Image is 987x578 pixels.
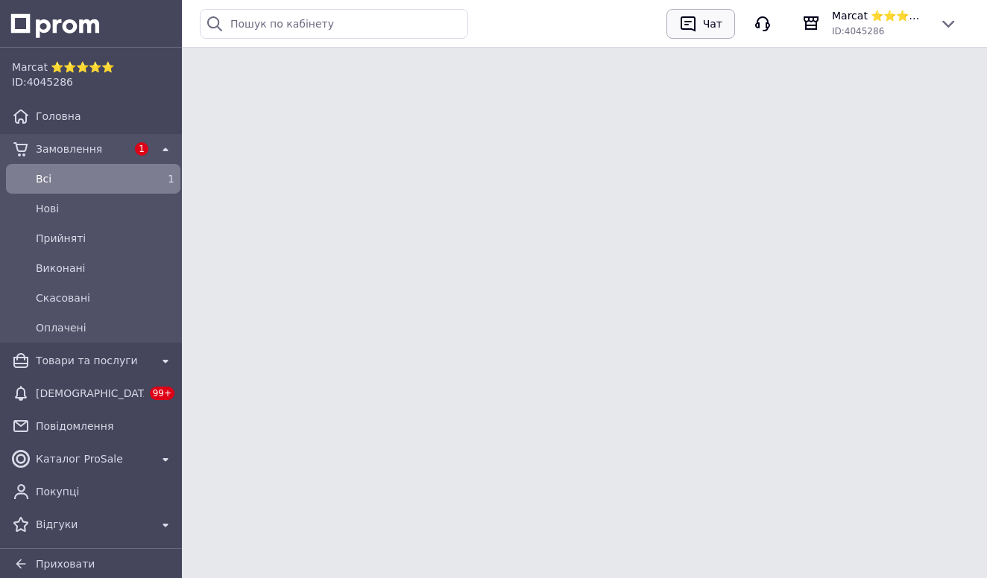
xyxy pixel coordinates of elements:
[36,109,174,124] span: Головна
[36,517,151,532] span: Відгуки
[168,173,174,185] span: 1
[135,142,148,156] span: 1
[832,26,884,36] span: ID: 4045286
[36,353,151,368] span: Товари та послуги
[150,387,174,400] span: 99+
[12,60,174,74] span: Marcat ⭐⭐⭐⭐⭐
[36,558,95,570] span: Приховати
[36,171,145,186] span: Всi
[36,386,144,401] span: [DEMOGRAPHIC_DATA]
[36,320,174,335] span: Оплачені
[36,451,151,466] span: Каталог ProSale
[200,9,468,39] input: Пошук по кабінету
[36,261,174,276] span: Виконані
[12,76,73,88] span: ID: 4045286
[36,231,174,246] span: Прийняті
[36,142,127,156] span: Замовлення
[666,9,735,39] button: Чат
[36,484,174,499] span: Покупці
[36,201,174,216] span: Нові
[36,419,174,433] span: Повідомлення
[36,290,174,305] span: Скасовані
[832,8,927,23] span: Marcat ⭐⭐⭐⭐⭐
[700,13,725,35] div: Чат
